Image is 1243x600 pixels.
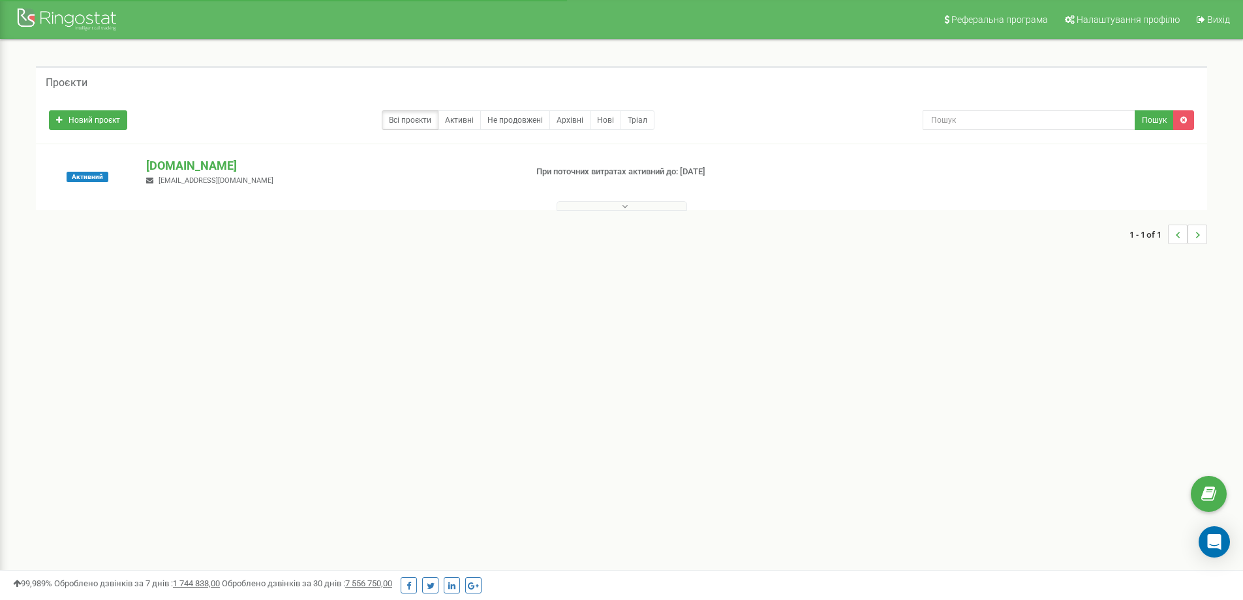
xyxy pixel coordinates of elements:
[345,578,392,588] u: 7 556 750,00
[923,110,1135,130] input: Пошук
[382,110,438,130] a: Всі проєкти
[1077,14,1180,25] span: Налаштування профілю
[222,578,392,588] span: Оброблено дзвінків за 30 днів :
[49,110,127,130] a: Новий проєкт
[590,110,621,130] a: Нові
[159,176,273,185] span: [EMAIL_ADDRESS][DOMAIN_NAME]
[549,110,591,130] a: Архівні
[46,77,87,89] h5: Проєкти
[1129,225,1168,244] span: 1 - 1 of 1
[13,578,52,588] span: 99,989%
[146,157,515,174] p: [DOMAIN_NAME]
[54,578,220,588] span: Оброблено дзвінків за 7 днів :
[536,166,808,178] p: При поточних витратах активний до: [DATE]
[480,110,550,130] a: Не продовжені
[951,14,1048,25] span: Реферальна програма
[67,172,108,182] span: Активний
[1199,526,1230,558] div: Open Intercom Messenger
[1135,110,1174,130] button: Пошук
[1129,212,1207,257] nav: ...
[173,578,220,588] u: 1 744 838,00
[621,110,654,130] a: Тріал
[438,110,481,130] a: Активні
[1207,14,1230,25] span: Вихід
